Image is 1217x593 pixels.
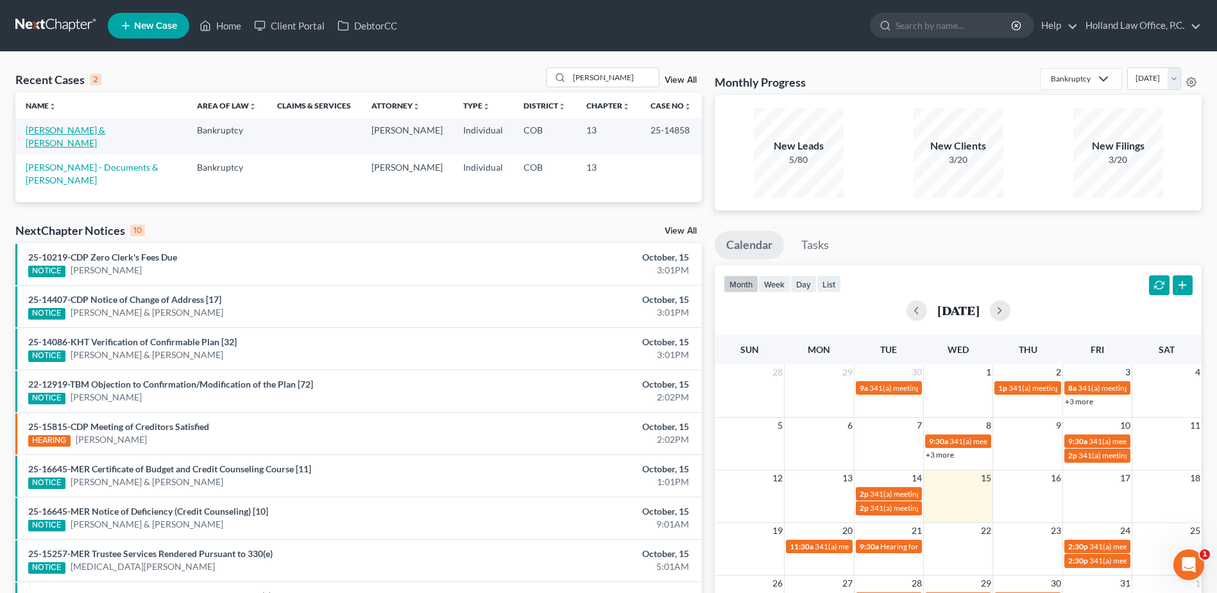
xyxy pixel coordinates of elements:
div: October, 15 [477,547,689,560]
a: Typeunfold_more [463,101,490,110]
span: 341(a) meeting for [PERSON_NAME] & [PERSON_NAME] [870,489,1062,499]
span: 29 [841,365,854,380]
a: DebtorCC [331,14,404,37]
span: 21 [910,523,923,538]
h2: [DATE] [937,304,980,317]
span: Mon [808,344,830,355]
div: New Leads [754,139,844,153]
span: 10 [1119,418,1132,433]
a: [PERSON_NAME] - Documents & [PERSON_NAME] [26,162,158,185]
a: +3 more [1065,397,1093,406]
div: October, 15 [477,251,689,264]
td: COB [513,118,576,155]
span: 18 [1189,470,1202,486]
a: 25-15257-MER Trustee Services Rendered Pursuant to 330(e) [28,548,273,559]
a: [PERSON_NAME] & [PERSON_NAME] [71,518,223,531]
span: 24 [1119,523,1132,538]
span: 9 [1055,418,1062,433]
span: New Case [134,21,177,31]
h3: Monthly Progress [715,74,806,90]
div: NextChapter Notices [15,223,145,238]
td: 25-14858 [640,118,702,155]
span: 31 [1119,576,1132,591]
span: 1p [998,383,1007,393]
a: Districtunfold_more [523,101,566,110]
i: unfold_more [622,103,630,110]
div: October, 15 [477,420,689,433]
div: New Filings [1073,139,1163,153]
td: Individual [453,118,513,155]
span: 341(a) meeting for [PERSON_NAME] [1089,556,1213,565]
span: 9:30a [1068,436,1087,446]
div: NOTICE [28,520,65,531]
td: 13 [576,118,640,155]
i: unfold_more [49,103,56,110]
a: [MEDICAL_DATA][PERSON_NAME] [71,560,215,573]
span: Thu [1019,344,1037,355]
div: NOTICE [28,266,65,277]
span: 4 [1194,365,1202,380]
span: 27 [841,576,854,591]
span: 15 [980,470,992,486]
span: 8a [1068,383,1077,393]
td: Bankruptcy [187,118,267,155]
span: Sat [1159,344,1175,355]
button: day [790,275,817,293]
a: 25-10219-CDP Zero Clerk's Fees Due [28,252,177,262]
span: 2:30p [1068,542,1088,551]
a: Calendar [715,231,784,259]
a: Holland Law Office, P.C. [1079,14,1201,37]
div: 3:01PM [477,264,689,277]
span: Tue [880,344,897,355]
div: 3:01PM [477,348,689,361]
i: unfold_more [249,103,257,110]
span: 341(a) meeting for [PERSON_NAME] & [PERSON_NAME] [1008,383,1200,393]
span: 7 [915,418,923,433]
td: Bankruptcy [187,155,267,192]
a: +3 more [926,450,954,460]
i: unfold_more [558,103,566,110]
th: Claims & Services [267,92,361,118]
span: Hearing for [PERSON_NAME] [880,542,980,551]
a: 22-12919-TBM Objection to Confirmation/Modification of the Plan [72] [28,379,313,390]
span: 5 [776,418,784,433]
a: Case Nounfold_more [651,101,692,110]
span: 8 [985,418,992,433]
a: 25-16645-MER Certificate of Budget and Credit Counseling Course [11] [28,463,311,474]
div: 1:01PM [477,476,689,488]
div: NOTICE [28,562,65,574]
div: 5/80 [754,153,844,166]
a: [PERSON_NAME] [76,433,147,446]
span: 341(a) meeting for [PERSON_NAME] [870,503,994,513]
span: 25 [1189,523,1202,538]
a: [PERSON_NAME] [71,264,142,277]
span: 341(a) meeting for [PERSON_NAME] [1089,542,1213,551]
td: [PERSON_NAME] [361,155,453,192]
div: NOTICE [28,477,65,489]
a: [PERSON_NAME] [71,391,142,404]
a: [PERSON_NAME] & [PERSON_NAME] [26,125,105,148]
a: Attorneyunfold_more [371,101,420,110]
div: October, 15 [477,336,689,348]
div: October, 15 [477,463,689,476]
span: 30 [1050,576,1062,591]
span: 16 [1050,470,1062,486]
a: Client Portal [248,14,331,37]
span: 26 [771,576,784,591]
button: month [724,275,758,293]
span: 29 [980,576,992,591]
a: Area of Lawunfold_more [197,101,257,110]
div: 2 [90,74,101,85]
span: 2p [860,503,869,513]
span: 20 [841,523,854,538]
span: 23 [1050,523,1062,538]
td: [PERSON_NAME] [361,118,453,155]
div: October, 15 [477,293,689,306]
a: View All [665,227,697,236]
span: 13 [841,470,854,486]
span: 1 [985,365,992,380]
a: [PERSON_NAME] & [PERSON_NAME] [71,348,223,361]
a: [PERSON_NAME] & [PERSON_NAME] [71,476,223,488]
iframe: Intercom live chat [1173,549,1204,580]
span: 19 [771,523,784,538]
